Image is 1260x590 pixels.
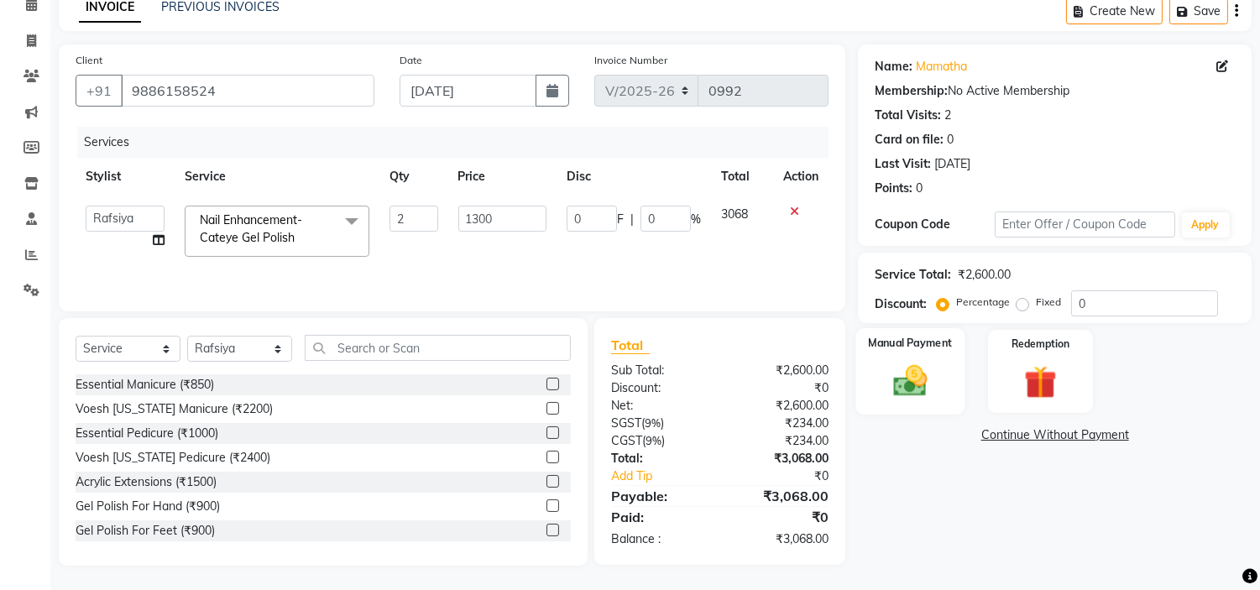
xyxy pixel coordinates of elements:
[875,180,912,197] div: Points:
[720,432,842,450] div: ₹234.00
[740,467,842,485] div: ₹0
[875,295,927,313] div: Discount:
[76,449,270,467] div: Voesh [US_STATE] Pedicure (₹2400)
[720,450,842,467] div: ₹3,068.00
[720,397,842,415] div: ₹2,600.00
[599,467,740,485] a: Add Tip
[934,155,970,173] div: [DATE]
[76,376,214,394] div: Essential Manicure (₹850)
[720,362,842,379] div: ₹2,600.00
[617,211,624,228] span: F
[175,158,379,196] th: Service
[76,473,217,491] div: Acrylic Extensions (₹1500)
[691,211,701,228] span: %
[646,434,661,447] span: 9%
[611,337,650,354] span: Total
[599,507,720,527] div: Paid:
[861,426,1248,444] a: Continue Without Payment
[720,486,842,506] div: ₹3,068.00
[875,107,941,124] div: Total Visits:
[76,522,215,540] div: Gel Polish For Feet (₹900)
[599,379,720,397] div: Discount:
[875,216,995,233] div: Coupon Code
[947,131,954,149] div: 0
[1012,337,1069,352] label: Redemption
[875,155,931,173] div: Last Visit:
[958,266,1011,284] div: ₹2,600.00
[599,362,720,379] div: Sub Total:
[76,425,218,442] div: Essential Pedicure (₹1000)
[1014,362,1067,403] img: _gift.svg
[76,400,273,418] div: Voesh [US_STATE] Manicure (₹2200)
[869,335,953,351] label: Manual Payment
[883,362,938,401] img: _cash.svg
[599,397,720,415] div: Net:
[599,486,720,506] div: Payable:
[379,158,447,196] th: Qty
[200,212,302,245] span: Nail Enhancement-Cateye Gel Polish
[720,507,842,527] div: ₹0
[599,450,720,467] div: Total:
[916,58,967,76] a: Mamatha
[1036,295,1061,310] label: Fixed
[875,82,1235,100] div: No Active Membership
[295,230,302,245] a: x
[721,206,748,222] span: 3068
[76,75,123,107] button: +91
[448,158,557,196] th: Price
[645,416,661,430] span: 9%
[711,158,773,196] th: Total
[875,131,944,149] div: Card on file:
[611,433,642,448] span: CGST
[594,53,667,68] label: Invoice Number
[76,158,175,196] th: Stylist
[76,498,220,515] div: Gel Polish For Hand (₹900)
[875,58,912,76] div: Name:
[599,530,720,548] div: Balance :
[611,415,641,431] span: SGST
[121,75,374,107] input: Search by Name/Mobile/Email/Code
[995,211,1174,238] input: Enter Offer / Coupon Code
[400,53,422,68] label: Date
[875,82,948,100] div: Membership:
[956,295,1010,310] label: Percentage
[720,379,842,397] div: ₹0
[305,335,571,361] input: Search or Scan
[76,53,102,68] label: Client
[720,530,842,548] div: ₹3,068.00
[773,158,829,196] th: Action
[1182,212,1230,238] button: Apply
[599,415,720,432] div: ( )
[630,211,634,228] span: |
[916,180,923,197] div: 0
[875,266,951,284] div: Service Total:
[720,415,842,432] div: ₹234.00
[944,107,951,124] div: 2
[557,158,711,196] th: Disc
[77,127,841,158] div: Services
[599,432,720,450] div: ( )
